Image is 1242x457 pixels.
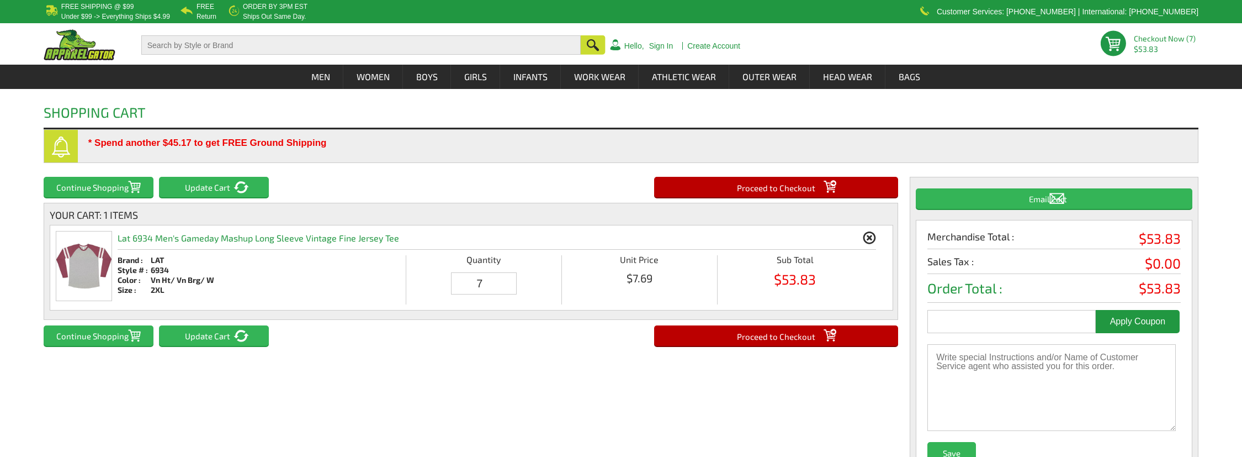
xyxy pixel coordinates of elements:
[44,29,115,60] img: ApparelGator
[452,65,500,89] a: Girls
[141,35,581,55] input: Search by Style or Brand
[561,65,638,89] a: Work Wear
[118,275,151,285] div: Color :
[717,255,873,264] li: Sub Total
[654,177,898,197] input: Proceed to Checkout
[197,3,214,10] b: Free
[624,42,644,50] a: Hello,
[118,225,399,249] h2: Lat 6934 Men's Gameday Mashup Long Sleeve Vintage Fine Jersey Tee
[44,325,153,346] button: Continue Shopping
[44,177,153,197] button: Continue Shopping
[561,255,717,264] li: Unit Price
[1139,281,1181,295] span: $53.83
[562,272,717,283] span: $7.69
[730,65,809,89] a: Outer Wear
[1134,45,1198,53] span: $53.83
[344,65,402,89] a: Women
[56,232,112,301] img: Lat 6934 Men
[1096,310,1180,333] input: Apply Coupon
[1134,34,1196,43] a: Checkout Now (7)
[501,65,560,89] a: Infants
[61,13,170,20] p: under $99 -> everything ships $4.99
[654,325,898,346] input: Proceed to Checkout
[61,3,134,10] b: Free Shipping @ $99
[810,65,885,89] a: Head Wear
[718,272,873,286] span: $53.83
[687,42,740,50] a: Create Account
[243,3,307,10] b: Order by 3PM EST
[151,285,214,295] div: 2XL
[50,209,892,221] div: Your Cart: 1 Items
[639,65,729,89] a: Athletic Wear
[649,42,673,50] a: Sign In
[88,137,1143,146] div: * Spend another $45.17 to get FREE Ground Shipping
[151,265,214,275] div: 6934
[916,188,1192,209] button: Email Cart
[927,256,1181,274] li: Sales Tax :
[299,65,343,89] a: Men
[927,281,1181,303] li: Order Total :
[159,177,269,197] input: Update Cart
[406,255,561,264] li: Quantity
[927,232,1181,249] li: Merchandise Total :
[937,8,1198,15] p: Customer Services: [PHONE_NUMBER] | International: [PHONE_NUMBER]
[886,65,933,89] a: Bags
[151,255,214,265] div: LAT
[862,231,876,245] a: Remove
[118,265,151,275] div: Style # :
[159,325,269,346] input: Update Cart
[118,255,151,265] div: Brand :
[118,285,151,295] div: Size :
[44,106,146,128] h1: Shopping Cart
[1139,232,1181,245] span: $53.83
[1145,256,1181,270] span: $0.00
[56,293,112,302] a: Lat 6934 Men's Gameday Mashup Long Sleeve Vintage Fine Jersey Tee
[404,65,450,89] a: Boys
[243,13,307,20] p: ships out same day.
[151,275,214,285] div: Vn Ht/ Vn Brg/ W
[197,13,216,20] p: Return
